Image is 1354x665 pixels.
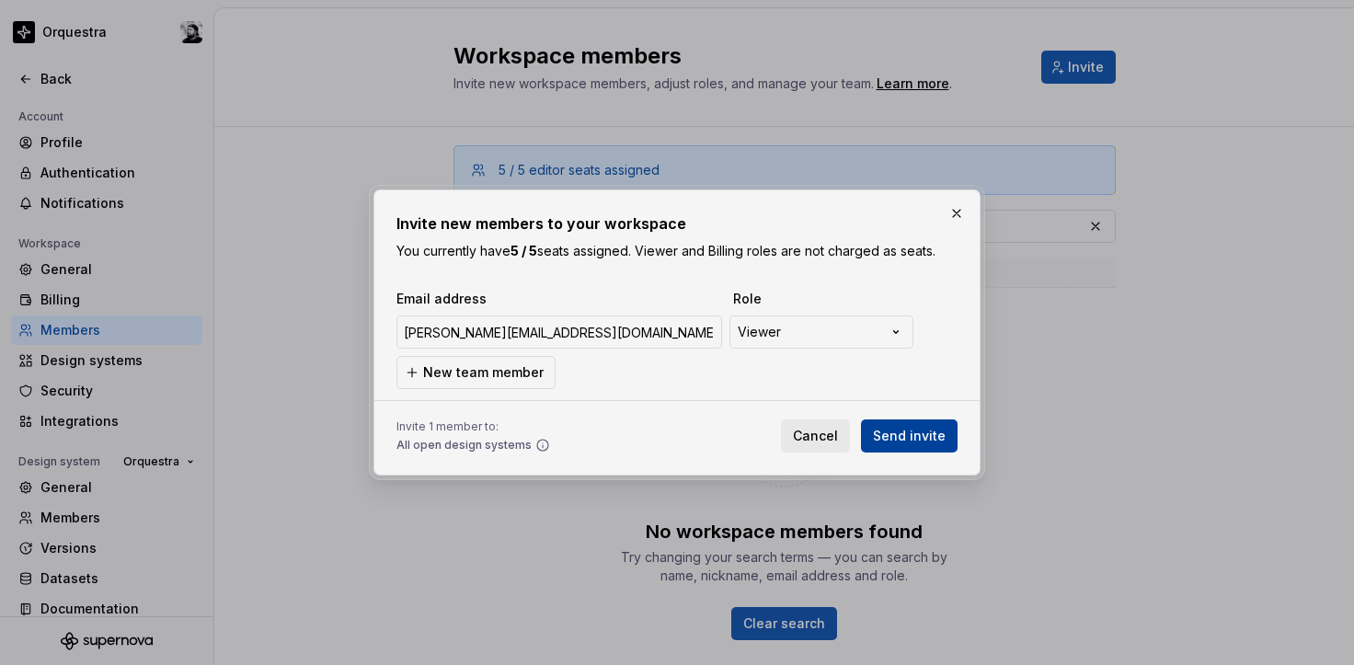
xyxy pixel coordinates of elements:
[873,427,946,445] span: Send invite
[396,290,726,308] span: Email address
[396,212,958,235] h2: Invite new members to your workspace
[423,363,544,382] span: New team member
[733,290,917,308] span: Role
[396,438,532,453] span: All open design systems
[396,242,958,260] p: You currently have seats assigned. Viewer and Billing roles are not charged as seats.
[396,356,556,389] button: New team member
[511,243,537,258] b: 5 / 5
[781,419,850,453] button: Cancel
[396,419,550,434] span: Invite 1 member to:
[793,427,838,445] span: Cancel
[861,419,958,453] button: Send invite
